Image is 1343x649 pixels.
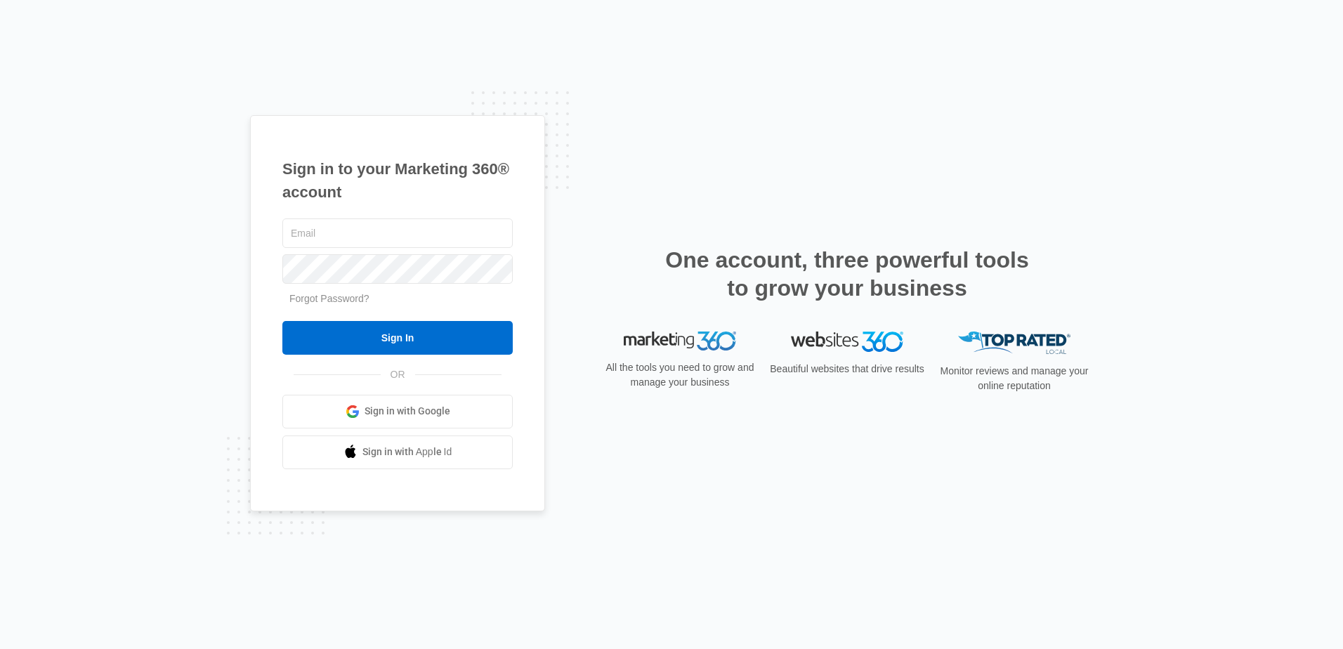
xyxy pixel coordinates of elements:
[365,404,450,419] span: Sign in with Google
[381,367,415,382] span: OR
[282,218,513,248] input: Email
[791,332,903,352] img: Websites 360
[936,364,1093,393] p: Monitor reviews and manage your online reputation
[282,435,513,469] a: Sign in with Apple Id
[601,360,759,390] p: All the tools you need to grow and manage your business
[282,395,513,428] a: Sign in with Google
[362,445,452,459] span: Sign in with Apple Id
[768,362,926,376] p: Beautiful websites that drive results
[282,157,513,204] h1: Sign in to your Marketing 360® account
[624,332,736,351] img: Marketing 360
[282,321,513,355] input: Sign In
[958,332,1070,355] img: Top Rated Local
[661,246,1033,302] h2: One account, three powerful tools to grow your business
[289,293,369,304] a: Forgot Password?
